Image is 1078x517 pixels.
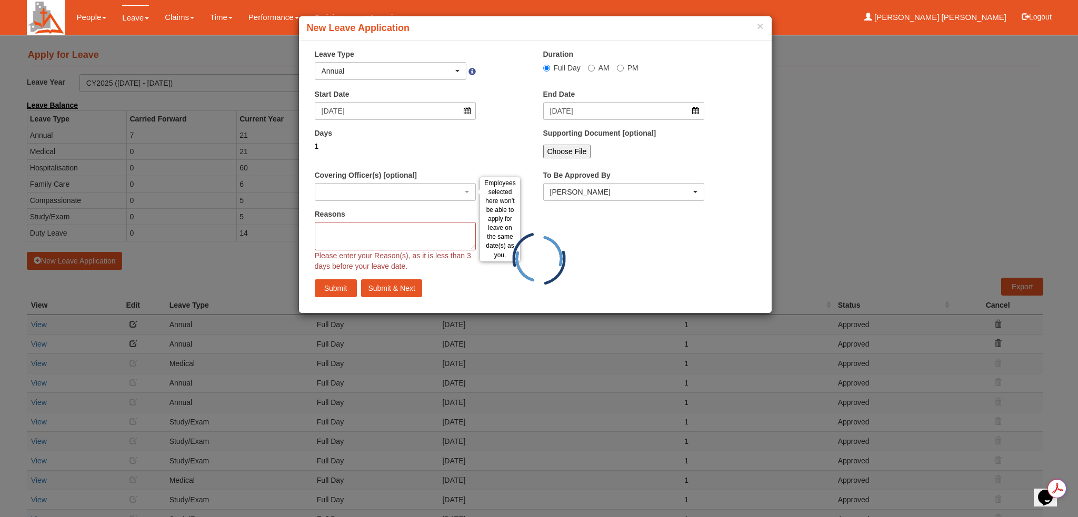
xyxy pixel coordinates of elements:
[307,23,410,33] b: New Leave Application
[315,170,417,180] label: Covering Officer(s) [optional]
[361,279,422,297] input: Submit & Next
[315,279,357,297] input: Submit
[1034,475,1067,506] iframe: chat widget
[315,209,345,219] label: Reasons
[315,89,350,99] label: Start Date
[480,177,520,261] div: Employees selected here won’t be able to apply for leave on the same date(s) as you.
[627,64,638,72] span: PM
[543,49,574,59] label: Duration
[543,128,656,138] label: Supporting Document [optional]
[543,89,575,99] label: End Date
[315,141,476,151] div: 1
[543,102,705,120] input: d/m/yyyy
[322,66,454,76] div: Annual
[543,145,591,158] input: Choose File
[315,62,467,80] button: Annual
[543,170,611,180] label: To Be Approved By
[598,64,610,72] span: AM
[315,49,354,59] label: Leave Type
[543,183,705,201] button: Benjamin Lee Gin Huat
[315,128,332,138] label: Days
[315,102,476,120] input: d/m/yyyy
[757,21,763,32] button: ×
[550,187,692,197] div: [PERSON_NAME]
[554,64,581,72] span: Full Day
[315,251,471,270] span: Please enter your Reason(s), as it is less than 3 days before your leave date.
